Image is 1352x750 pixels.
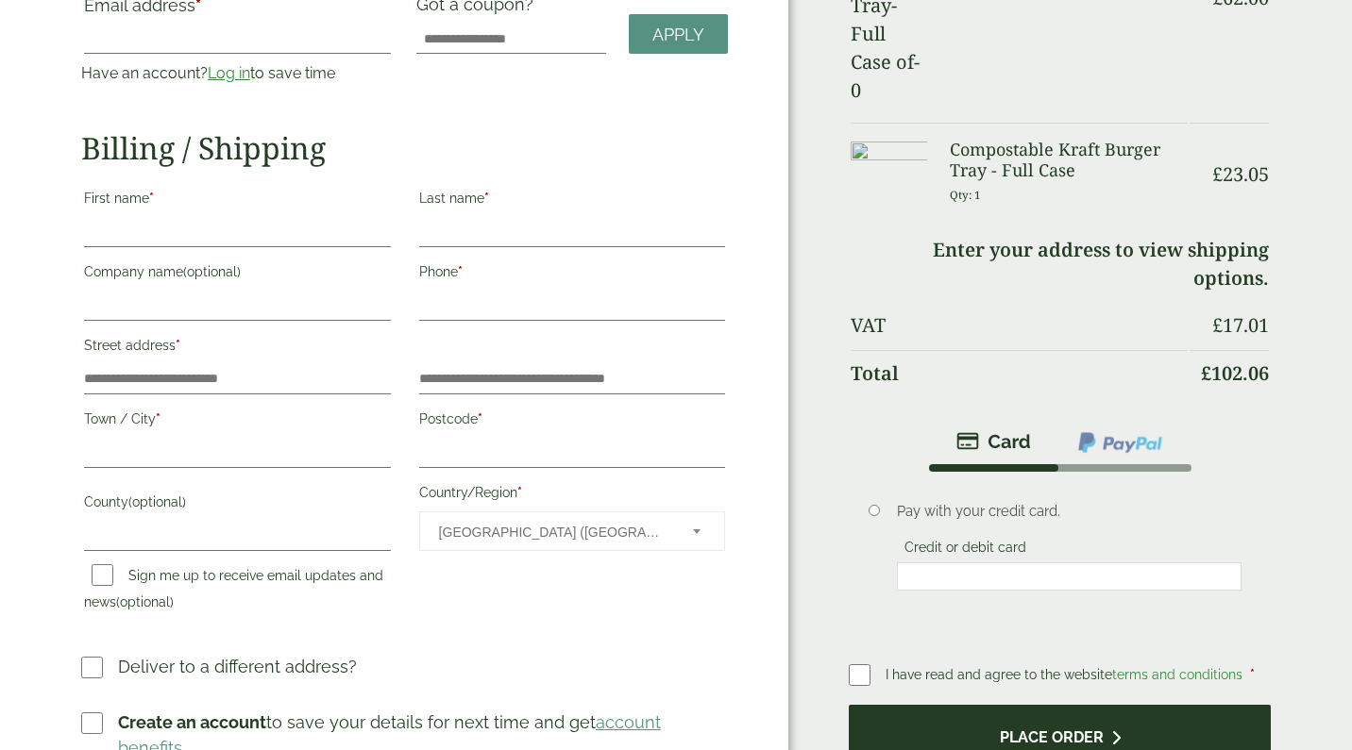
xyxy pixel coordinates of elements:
[84,332,391,364] label: Street address
[478,411,482,426] abbr: required
[118,712,266,732] strong: Create an account
[419,511,726,551] span: Country/Region
[84,185,391,217] label: First name
[956,430,1031,453] img: stripe.png
[1212,312,1269,338] bdi: 17.01
[118,654,357,679] p: Deliver to a different address?
[149,191,154,206] abbr: required
[81,62,394,85] p: Have an account? to save time
[652,25,704,45] span: Apply
[1212,161,1269,187] bdi: 23.05
[629,14,728,55] a: Apply
[84,568,383,615] label: Sign me up to receive email updates and news
[484,191,489,206] abbr: required
[439,512,668,552] span: United Kingdom (UK)
[183,264,241,279] span: (optional)
[419,406,726,438] label: Postcode
[950,188,981,202] small: Qty: 1
[886,667,1246,682] span: I have read and agree to the website
[1250,667,1255,682] abbr: required
[851,350,1188,396] th: Total
[419,258,726,291] label: Phone
[419,479,726,511] label: Country/Region
[897,540,1034,560] label: Credit or debit card
[1112,667,1242,682] a: terms and conditions
[81,130,728,166] h2: Billing / Shipping
[84,489,391,521] label: County
[92,564,113,586] input: Sign me up to receive email updates and news(optional)
[208,64,250,82] a: Log in
[1201,360,1269,386] bdi: 102.06
[116,594,174,609] span: (optional)
[128,494,186,509] span: (optional)
[1212,161,1223,187] span: £
[851,227,1269,301] td: Enter your address to view shipping options.
[1076,430,1164,455] img: ppcp-gateway.png
[950,140,1189,180] h3: Compostable Kraft Burger Tray - Full Case
[156,411,161,426] abbr: required
[458,264,463,279] abbr: required
[851,303,1188,348] th: VAT
[1212,312,1223,338] span: £
[84,406,391,438] label: Town / City
[1201,360,1211,386] span: £
[419,185,726,217] label: Last name
[176,338,180,353] abbr: required
[903,568,1236,585] iframe: Secure card payment input frame
[84,258,391,291] label: Company name
[897,501,1242,522] p: Pay with your credit card.
[517,485,522,500] abbr: required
